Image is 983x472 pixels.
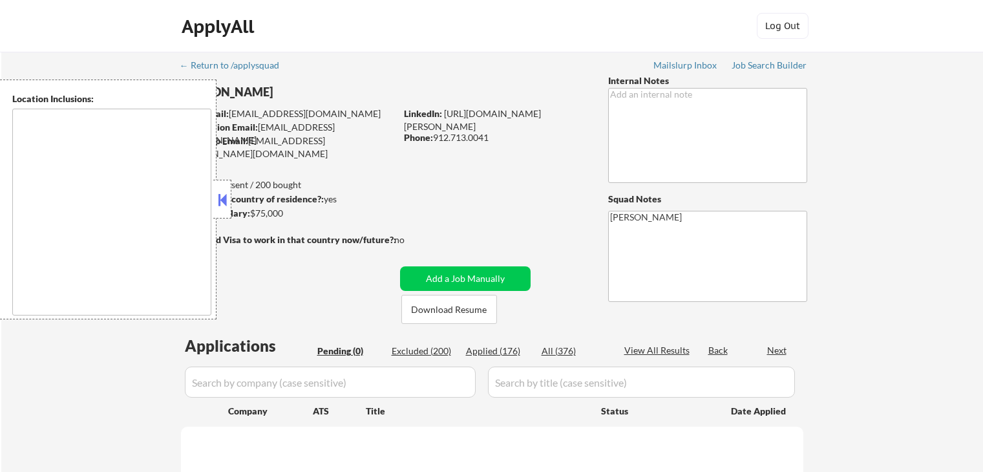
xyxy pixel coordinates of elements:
[180,207,396,220] div: $75,000
[182,16,258,38] div: ApplyAll
[653,60,718,73] a: Mailslurp Inbox
[180,60,291,73] a: ← Return to /applysquad
[181,234,396,245] strong: Will need Visa to work in that country now/future?:
[404,132,433,143] strong: Phone:
[767,344,788,357] div: Next
[466,345,531,358] div: Applied (176)
[404,108,541,132] a: [URL][DOMAIN_NAME][PERSON_NAME]
[12,92,211,105] div: Location Inclusions:
[601,399,712,422] div: Status
[180,61,291,70] div: ← Return to /applysquad
[181,84,447,100] div: [PERSON_NAME]
[732,61,807,70] div: Job Search Builder
[394,233,431,246] div: no
[731,405,788,418] div: Date Applied
[313,405,366,418] div: ATS
[317,345,382,358] div: Pending (0)
[653,61,718,70] div: Mailslurp Inbox
[182,121,396,146] div: [EMAIL_ADDRESS][DOMAIN_NAME]
[185,338,313,354] div: Applications
[181,134,396,160] div: [EMAIL_ADDRESS][PERSON_NAME][DOMAIN_NAME]
[542,345,606,358] div: All (376)
[180,193,392,206] div: yes
[488,367,795,398] input: Search by title (case sensitive)
[401,295,497,324] button: Download Resume
[757,13,809,39] button: Log Out
[366,405,589,418] div: Title
[228,405,313,418] div: Company
[624,344,693,357] div: View All Results
[180,178,396,191] div: 176 sent / 200 bought
[182,107,396,120] div: [EMAIL_ADDRESS][DOMAIN_NAME]
[404,108,442,119] strong: LinkedIn:
[608,74,807,87] div: Internal Notes
[392,345,456,358] div: Excluded (200)
[404,131,587,144] div: 912.713.0041
[708,344,729,357] div: Back
[180,193,324,204] strong: Can work in country of residence?:
[185,367,476,398] input: Search by company (case sensitive)
[608,193,807,206] div: Squad Notes
[400,266,531,291] button: Add a Job Manually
